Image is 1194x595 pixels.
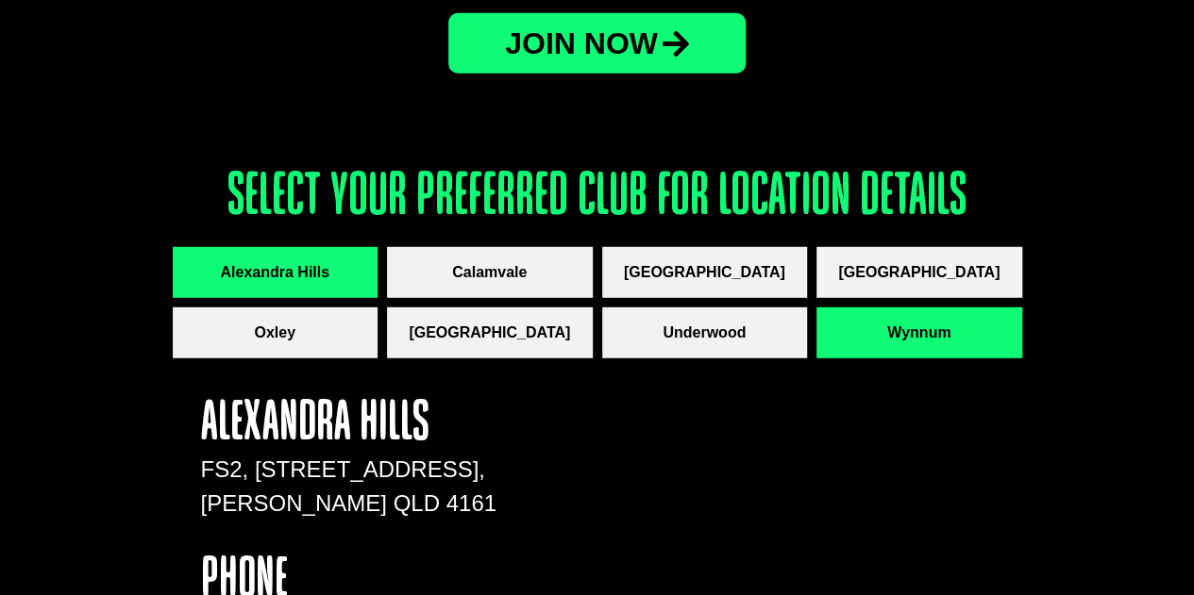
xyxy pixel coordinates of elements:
[624,261,785,284] span: [GEOGRAPHIC_DATA]
[663,322,746,344] span: Underwood
[505,28,658,58] span: JOin now
[201,396,499,453] h4: Alexandra Hills
[887,322,950,344] span: Wynnum
[201,453,499,521] p: FS2, [STREET_ADDRESS], [PERSON_NAME] QLD 4161
[220,261,329,284] span: Alexandra Hills
[838,261,1000,284] span: [GEOGRAPHIC_DATA]
[254,322,295,344] span: Oxley
[448,13,746,74] a: JOin now
[409,322,570,344] span: [GEOGRAPHIC_DATA]
[452,261,527,284] span: Calamvale
[173,168,1022,228] h3: Select your preferred club for location details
